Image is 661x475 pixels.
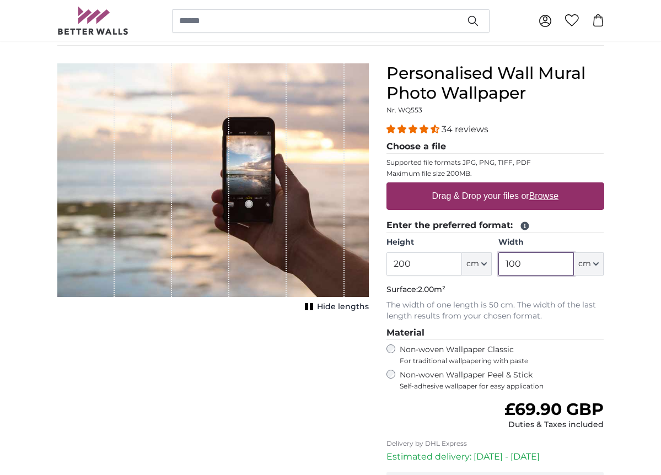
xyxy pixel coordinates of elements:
div: 1 of 1 [57,63,369,315]
span: Nr. WQ553 [386,106,422,114]
p: Supported file formats JPG, PNG, TIFF, PDF [386,158,604,167]
label: Height [386,237,492,248]
p: Surface: [386,284,604,295]
span: Hide lengths [317,301,369,312]
button: cm [574,252,604,276]
span: 2.00m² [418,284,445,294]
legend: Material [386,326,604,340]
span: 34 reviews [442,124,488,134]
button: cm [462,252,492,276]
span: 4.32 stars [386,124,442,134]
span: For traditional wallpapering with paste [400,357,604,365]
img: Betterwalls [57,7,129,35]
u: Browse [529,191,558,201]
legend: Enter the preferred format: [386,219,604,233]
label: Non-woven Wallpaper Classic [400,344,604,365]
h1: Personalised Wall Mural Photo Wallpaper [386,63,604,103]
p: Estimated delivery: [DATE] - [DATE] [386,450,604,463]
span: Self-adhesive wallpaper for easy application [400,382,604,391]
label: Drag & Drop your files or [427,185,562,207]
span: cm [466,258,479,269]
label: Non-woven Wallpaper Peel & Stick [400,370,604,391]
p: The width of one length is 50 cm. The width of the last length results from your chosen format. [386,300,604,322]
label: Width [498,237,604,248]
span: cm [578,258,591,269]
div: Duties & Taxes included [504,419,604,430]
legend: Choose a file [386,140,604,154]
span: £69.90 GBP [504,399,604,419]
p: Maximum file size 200MB. [386,169,604,178]
p: Delivery by DHL Express [386,439,604,448]
button: Hide lengths [302,299,369,315]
